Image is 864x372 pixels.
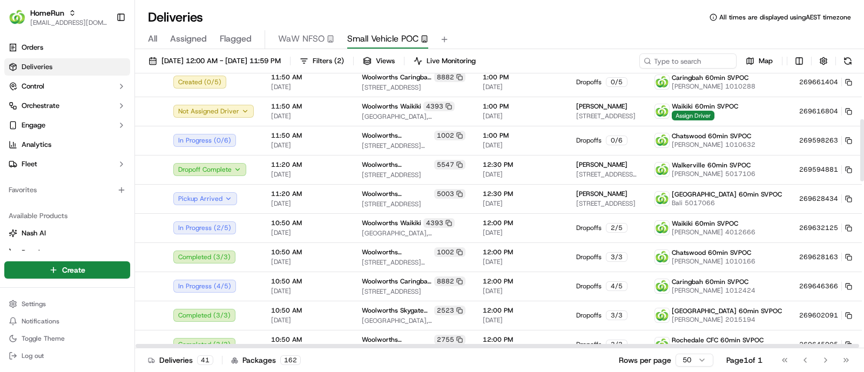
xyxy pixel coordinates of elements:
[606,136,627,145] div: 0 / 6
[4,314,130,329] button: Notifications
[22,120,45,130] span: Engage
[799,282,852,290] button: 269646366
[22,140,51,150] span: Analytics
[4,244,130,261] button: Promise
[295,53,349,69] button: Filters(2)
[799,78,838,86] span: 269661404
[799,253,852,261] button: 269628163
[434,306,465,315] div: 2523
[362,287,465,296] span: [STREET_ADDRESS]
[799,224,838,232] span: 269632125
[271,258,345,266] span: [DATE]
[427,56,476,66] span: Live Monitoring
[483,287,559,295] span: [DATE]
[231,355,301,366] div: Packages
[672,278,748,286] span: Caringbah 60min SVPOC
[271,199,345,208] span: [DATE]
[483,131,559,140] span: 1:00 PM
[30,8,64,18] span: HomeRun
[672,307,782,315] span: [GEOGRAPHIC_DATA] 60min SVPOC
[347,32,418,45] span: Small Vehicle POC
[358,53,400,69] button: Views
[173,105,254,118] button: Not Assigned Driver
[271,219,345,227] span: 10:50 AM
[362,141,465,150] span: [STREET_ADDRESS][PERSON_NAME]
[271,112,345,120] span: [DATE]
[148,355,213,366] div: Deliveries
[271,277,345,286] span: 10:50 AM
[576,224,602,232] span: Dropoffs
[672,248,751,257] span: Chatswood 60min SVPOC
[4,296,130,312] button: Settings
[483,335,559,344] span: 12:00 PM
[576,199,637,208] span: [STREET_ADDRESS]
[672,111,714,120] span: Assign Driver
[4,39,130,56] a: Orders
[672,228,755,236] span: [PERSON_NAME] 4012666
[799,311,838,320] span: 269602091
[434,189,465,199] div: 5003
[161,56,281,66] span: [DATE] 12:00 AM - [DATE] 11:59 PM
[4,207,130,225] div: Available Products
[197,355,213,365] div: 41
[483,83,559,91] span: [DATE]
[9,248,126,258] a: Promise
[22,317,59,326] span: Notifications
[576,136,602,145] span: Dropoffs
[271,287,345,295] span: [DATE]
[409,53,481,69] button: Live Monitoring
[840,53,855,69] button: Refresh
[271,306,345,315] span: 10:50 AM
[799,253,838,261] span: 269628163
[483,190,559,198] span: 12:30 PM
[362,160,432,169] span: Woolworths [GEOGRAPHIC_DATA]
[639,53,737,69] input: Type to search
[576,102,627,111] span: [PERSON_NAME]
[741,53,778,69] button: Map
[483,199,559,208] span: [DATE]
[4,97,130,114] button: Orchestrate
[672,286,755,295] span: [PERSON_NAME] 1012424
[672,161,751,170] span: Walkerville 60min SVPOC
[271,83,345,91] span: [DATE]
[576,190,627,198] span: [PERSON_NAME]
[483,160,559,169] span: 12:30 PM
[271,141,345,150] span: [DATE]
[483,306,559,315] span: 12:00 PM
[362,200,465,208] span: [STREET_ADDRESS]
[362,131,432,140] span: Woolworths [GEOGRAPHIC_DATA]
[30,18,107,27] span: [EMAIL_ADDRESS][DOMAIN_NAME]
[799,194,852,203] button: 269628434
[22,351,44,360] span: Log out
[672,190,782,199] span: [GEOGRAPHIC_DATA] 60min SVPOC
[22,101,59,111] span: Orchestrate
[619,355,671,366] p: Rows per page
[4,261,130,279] button: Create
[271,228,345,237] span: [DATE]
[799,107,838,116] span: 269616804
[576,112,637,120] span: [STREET_ADDRESS]
[148,9,203,26] h1: Deliveries
[22,248,47,258] span: Promise
[362,73,432,82] span: Woolworths Caringbah CFC (CDOS)
[483,248,559,256] span: 12:00 PM
[655,337,669,351] img: ww.png
[726,355,762,366] div: Page 1 of 1
[271,160,345,169] span: 11:20 AM
[362,219,421,227] span: Woolworths Waikiki
[655,75,669,89] img: ww.png
[576,78,602,86] span: Dropoffs
[483,112,559,120] span: [DATE]
[376,56,395,66] span: Views
[606,310,627,320] div: 3 / 3
[362,248,432,256] span: Woolworths [GEOGRAPHIC_DATA]
[799,136,852,145] button: 269598263
[606,252,627,262] div: 3 / 3
[434,335,465,344] div: 2755
[576,282,602,290] span: Dropoffs
[606,340,627,349] div: 3 / 3
[271,102,345,111] span: 11:50 AM
[22,62,52,72] span: Deliveries
[9,9,26,26] img: HomeRun
[672,140,755,149] span: [PERSON_NAME] 1010632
